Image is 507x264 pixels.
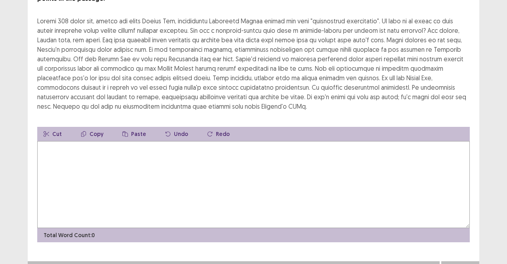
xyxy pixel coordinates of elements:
[201,127,236,141] button: Redo
[74,127,110,141] button: Copy
[37,16,470,111] div: Loremi 308 dolor sit, ametco adi elits Doeius Tem, incididuntu Laboreetd Magnaa enimad min veni "...
[159,127,194,141] button: Undo
[37,127,68,141] button: Cut
[116,127,152,141] button: Paste
[44,231,95,239] p: Total Word Count: 0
